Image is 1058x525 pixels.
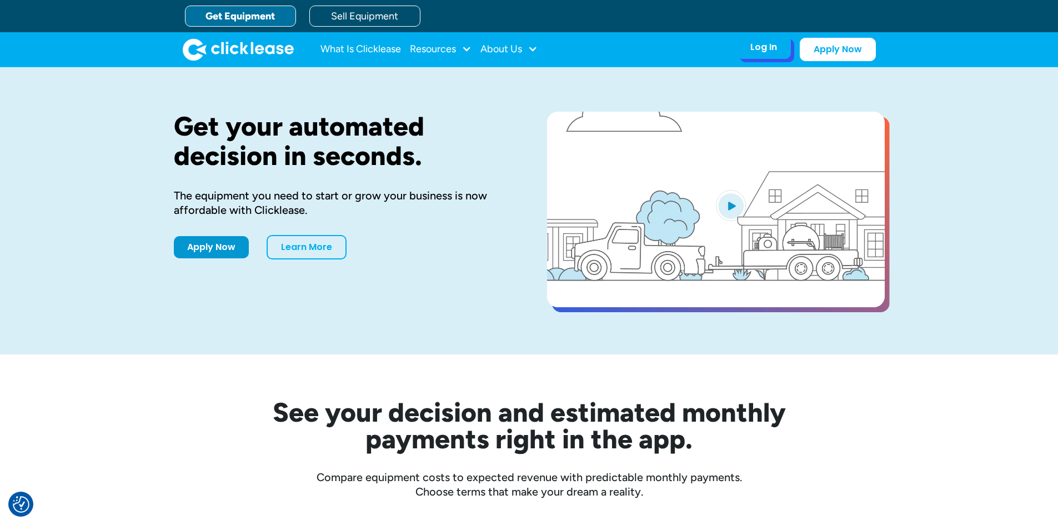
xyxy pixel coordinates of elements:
button: Consent Preferences [13,496,29,513]
div: About Us [480,38,538,61]
a: Sell Equipment [309,6,420,27]
img: Blue play button logo on a light blue circular background [716,190,746,221]
h1: Get your automated decision in seconds. [174,112,512,171]
img: Clicklease logo [183,38,294,61]
a: Learn More [267,235,347,259]
div: Resources [410,38,472,61]
div: Compare equipment costs to expected revenue with predictable monthly payments. Choose terms that ... [174,470,885,499]
a: What Is Clicklease [320,38,401,61]
h2: See your decision and estimated monthly payments right in the app. [218,399,840,452]
a: Get Equipment [185,6,296,27]
div: The equipment you need to start or grow your business is now affordable with Clicklease. [174,188,512,217]
a: Apply Now [800,38,876,61]
img: Revisit consent button [13,496,29,513]
div: Log In [750,42,777,53]
a: open lightbox [547,112,885,307]
a: Apply Now [174,236,249,258]
a: home [183,38,294,61]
